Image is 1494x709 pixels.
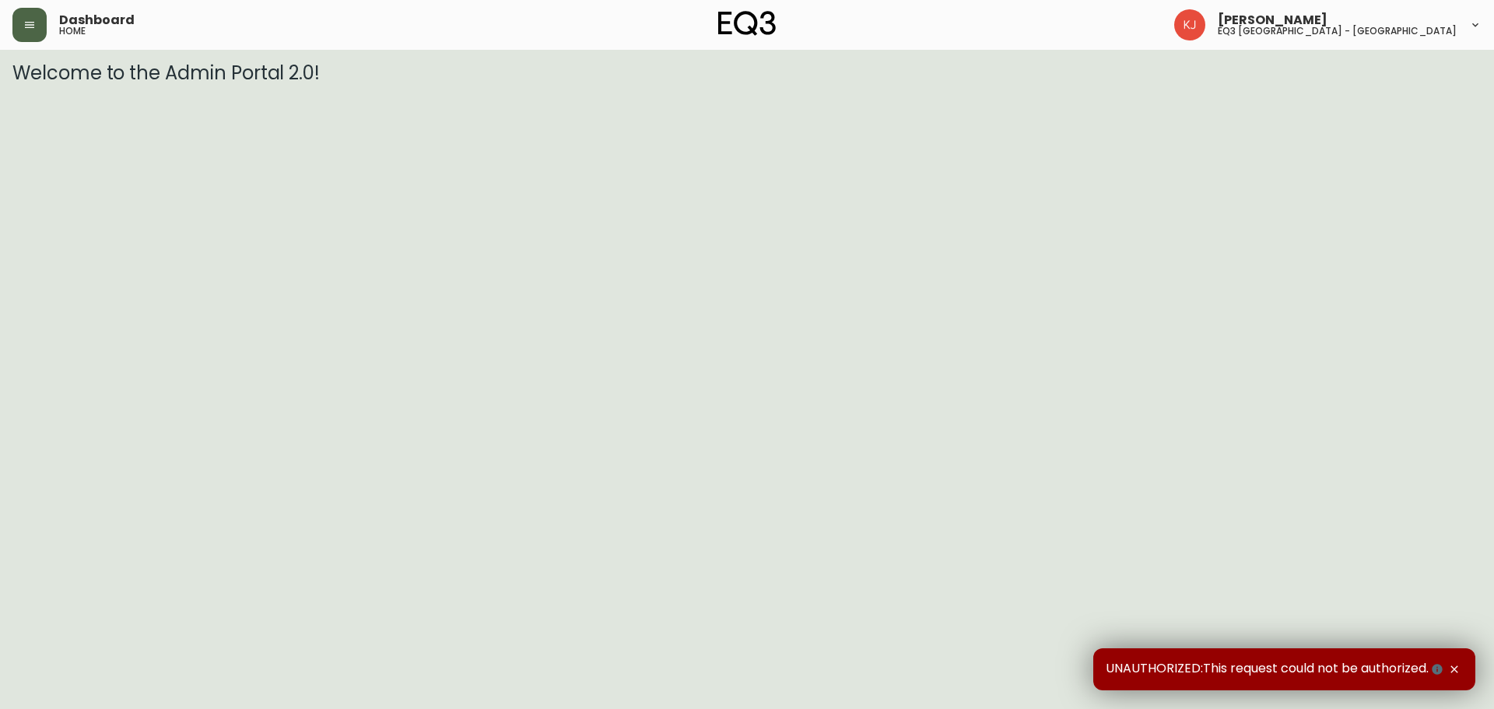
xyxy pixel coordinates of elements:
[1106,661,1446,678] span: UNAUTHORIZED:This request could not be authorized.
[1218,26,1457,36] h5: eq3 [GEOGRAPHIC_DATA] - [GEOGRAPHIC_DATA]
[718,11,776,36] img: logo
[12,62,1482,84] h3: Welcome to the Admin Portal 2.0!
[1218,14,1327,26] span: [PERSON_NAME]
[59,14,135,26] span: Dashboard
[1174,9,1205,40] img: 24a625d34e264d2520941288c4a55f8e
[59,26,86,36] h5: home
